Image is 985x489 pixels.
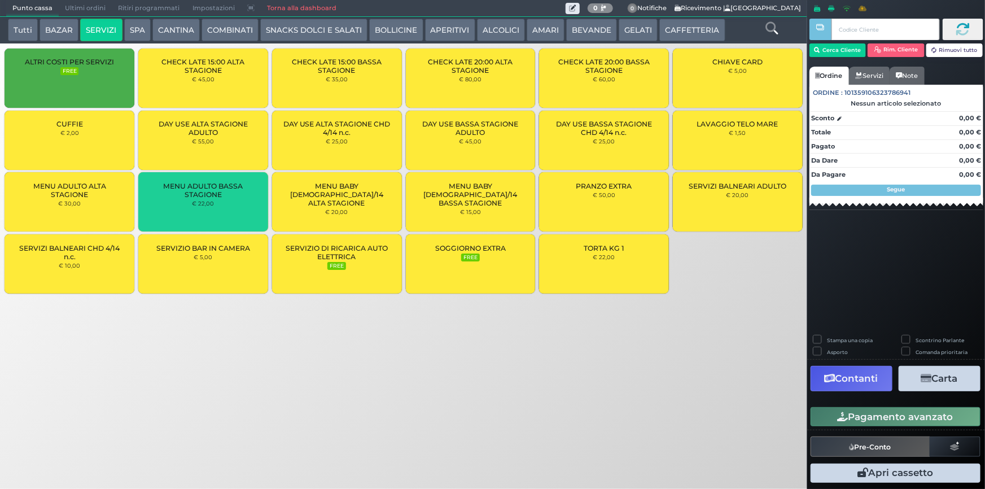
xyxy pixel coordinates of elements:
[890,67,924,85] a: Note
[148,58,259,75] span: CHECK LATE 15:00 ALTA STAGIONE
[827,337,873,344] label: Stampa una copia
[549,120,659,137] span: DAY USE BASSA STAGIONE CHD 4/14 n.c.
[124,19,151,41] button: SPA
[192,76,214,82] small: € 45,00
[6,1,59,16] span: Punto cassa
[959,114,981,122] strong: 0,00 €
[887,186,905,193] strong: Segue
[260,19,367,41] button: SNACKS DOLCI E SALATI
[152,19,200,41] button: CANTINA
[477,19,525,41] button: ALCOLICI
[697,120,778,128] span: LAVAGGIO TELO MARE
[59,1,112,16] span: Ultimi ordini
[112,1,186,16] span: Ritiri programmati
[58,200,81,207] small: € 30,00
[25,58,114,66] span: ALTRI COSTI PER SERVIZI
[459,138,481,145] small: € 45,00
[461,254,479,261] small: FREE
[194,254,212,260] small: € 5,00
[549,58,659,75] span: CHECK LATE 20:00 BASSA STAGIONE
[460,208,481,215] small: € 15,00
[593,4,598,12] b: 0
[326,138,348,145] small: € 25,00
[202,19,259,41] button: COMBINATI
[729,129,746,136] small: € 1,50
[811,407,980,426] button: Pagamento avanzato
[916,348,968,356] label: Comanda prioritaria
[849,67,890,85] a: Servizi
[459,76,481,82] small: € 80,00
[80,19,122,41] button: SERVIZI
[326,76,348,82] small: € 35,00
[845,88,911,98] span: 101359106323786941
[809,43,866,57] button: Cerca Cliente
[59,262,80,269] small: € 10,00
[186,1,241,16] span: Impostazioni
[809,67,849,85] a: Ordine
[327,262,345,270] small: FREE
[40,19,78,41] button: BAZAR
[282,58,392,75] span: CHECK LATE 15:00 BASSA STAGIONE
[712,58,763,66] span: CHIAVE CARD
[831,19,939,40] input: Codice Cliente
[282,244,392,261] span: SERVIZIO DI RICARICA AUTO ELETTRICA
[56,120,83,128] span: CUFFIE
[584,244,624,252] span: TORTA KG 1
[326,208,348,215] small: € 20,00
[14,182,125,199] span: MENU ADULTO ALTA STAGIONE
[282,182,392,207] span: MENU BABY [DEMOGRAPHIC_DATA]/14 ALTA STAGIONE
[60,129,79,136] small: € 2,00
[689,182,786,190] span: SERVIZI BALNEARI ADULTO
[192,138,214,145] small: € 55,00
[811,128,831,136] strong: Totale
[566,19,617,41] button: BEVANDE
[14,244,125,261] span: SERVIZI BALNEARI CHD 4/14 n.c.
[959,142,981,150] strong: 0,00 €
[148,120,259,137] span: DAY USE ALTA STAGIONE ADULTO
[527,19,564,41] button: AMARI
[811,464,980,483] button: Apri cassetto
[811,436,930,457] button: Pre-Conto
[60,67,78,75] small: FREE
[619,19,658,41] button: GELATI
[809,99,983,107] div: Nessun articolo selezionato
[415,58,526,75] span: CHECK LATE 20:00 ALTA STAGIONE
[811,366,892,391] button: Contanti
[593,138,615,145] small: € 25,00
[415,120,526,137] span: DAY USE BASSA STAGIONE ADULTO
[959,128,981,136] strong: 0,00 €
[728,67,747,74] small: € 5,00
[811,113,834,123] strong: Sconto
[435,244,506,252] span: SOGGIORNO EXTRA
[811,156,838,164] strong: Da Dare
[959,156,981,164] strong: 0,00 €
[8,19,38,41] button: Tutti
[148,182,259,199] span: MENU ADULTO BASSA STAGIONE
[659,19,725,41] button: CAFFETTERIA
[369,19,423,41] button: BOLLICINE
[959,171,981,178] strong: 0,00 €
[192,200,214,207] small: € 22,00
[593,254,615,260] small: € 22,00
[811,142,835,150] strong: Pagato
[282,120,392,137] span: DAY USE ALTA STAGIONE CHD 4/14 n.c.
[916,337,965,344] label: Scontrino Parlante
[811,171,846,178] strong: Da Pagare
[261,1,343,16] a: Torna alla dashboard
[415,182,526,207] span: MENU BABY [DEMOGRAPHIC_DATA]/14 BASSA STAGIONE
[628,3,638,14] span: 0
[827,348,848,356] label: Asporto
[868,43,925,57] button: Rim. Cliente
[926,43,983,57] button: Rimuovi tutto
[726,191,749,198] small: € 20,00
[593,191,615,198] small: € 50,00
[576,182,632,190] span: PRANZO EXTRA
[156,244,250,252] span: SERVIZIO BAR IN CAMERA
[899,366,980,391] button: Carta
[813,88,843,98] span: Ordine :
[425,19,475,41] button: APERITIVI
[593,76,615,82] small: € 60,00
